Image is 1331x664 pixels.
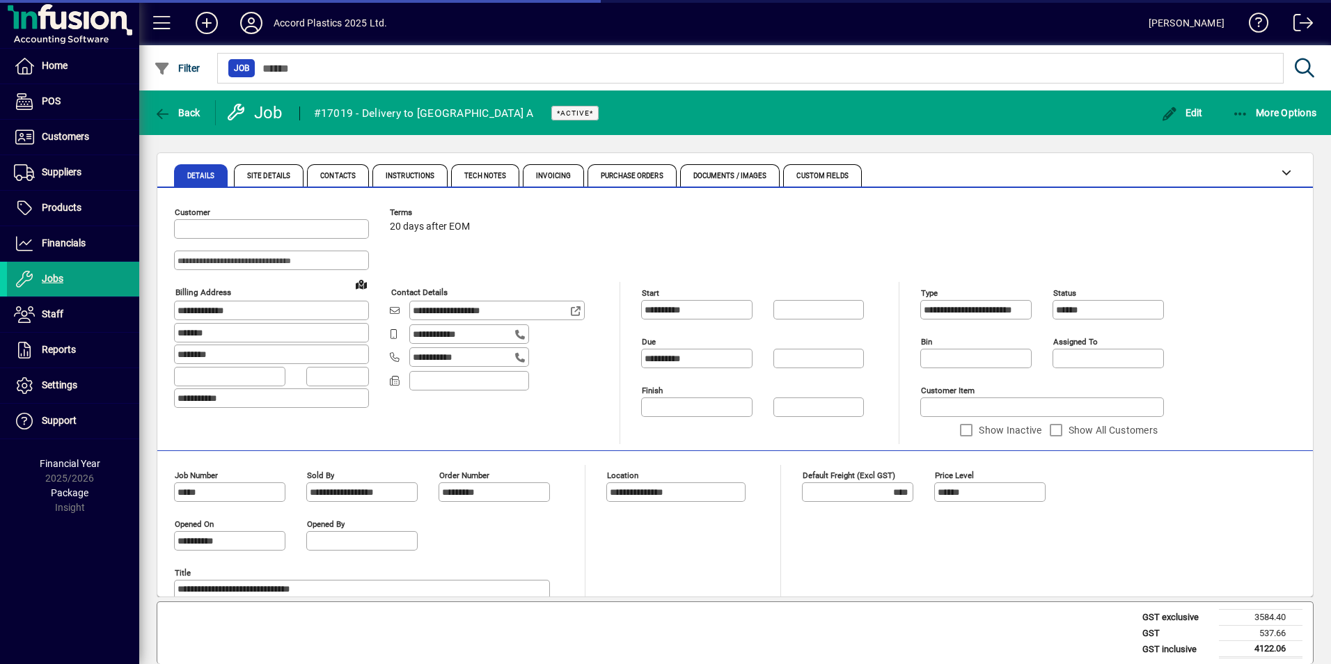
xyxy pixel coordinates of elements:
[1219,610,1302,626] td: 3584.40
[175,207,210,217] mat-label: Customer
[184,10,229,35] button: Add
[226,102,285,124] div: Job
[274,12,387,34] div: Accord Plastics 2025 Ltd.
[150,56,204,81] button: Filter
[796,173,848,180] span: Custom Fields
[175,471,218,480] mat-label: Job number
[921,288,938,298] mat-label: Type
[1161,107,1203,118] span: Edit
[7,191,139,226] a: Products
[42,237,86,248] span: Financials
[350,273,372,295] a: View on map
[1053,288,1076,298] mat-label: Status
[1053,337,1098,347] mat-label: Assigned to
[1229,100,1321,125] button: More Options
[1135,610,1219,626] td: GST exclusive
[7,368,139,403] a: Settings
[7,49,139,84] a: Home
[1283,3,1314,48] a: Logout
[1135,641,1219,658] td: GST inclusive
[175,519,214,529] mat-label: Opened On
[7,155,139,190] a: Suppliers
[247,173,290,180] span: Site Details
[386,173,434,180] span: Instructions
[42,273,63,284] span: Jobs
[1238,3,1269,48] a: Knowledge Base
[935,471,974,480] mat-label: Price Level
[320,173,356,180] span: Contacts
[51,487,88,498] span: Package
[42,344,76,355] span: Reports
[229,10,274,35] button: Profile
[42,131,89,142] span: Customers
[803,471,895,480] mat-label: Default Freight (excl GST)
[693,173,767,180] span: Documents / Images
[307,471,334,480] mat-label: Sold by
[642,386,663,395] mat-label: Finish
[607,471,638,480] mat-label: Location
[921,386,975,395] mat-label: Customer Item
[390,208,473,217] span: Terms
[7,226,139,261] a: Financials
[601,173,663,180] span: Purchase Orders
[1158,100,1206,125] button: Edit
[42,95,61,106] span: POS
[150,100,204,125] button: Back
[187,173,214,180] span: Details
[42,202,81,213] span: Products
[464,173,506,180] span: Tech Notes
[7,297,139,332] a: Staff
[42,379,77,390] span: Settings
[1219,625,1302,641] td: 537.66
[642,337,656,347] mat-label: Due
[7,333,139,367] a: Reports
[42,166,81,177] span: Suppliers
[7,84,139,119] a: POS
[1135,625,1219,641] td: GST
[42,415,77,426] span: Support
[921,337,932,347] mat-label: Bin
[439,471,489,480] mat-label: Order number
[139,100,216,125] app-page-header-button: Back
[175,568,191,578] mat-label: Title
[390,221,470,232] span: 20 days after EOM
[314,102,534,125] div: #17019 - Delivery to [GEOGRAPHIC_DATA] A
[536,173,571,180] span: Invoicing
[1219,641,1302,658] td: 4122.06
[7,120,139,155] a: Customers
[234,61,249,75] span: Job
[42,60,68,71] span: Home
[1232,107,1317,118] span: More Options
[154,63,200,74] span: Filter
[1149,12,1224,34] div: [PERSON_NAME]
[40,458,100,469] span: Financial Year
[154,107,200,118] span: Back
[42,308,63,319] span: Staff
[642,288,659,298] mat-label: Start
[7,404,139,438] a: Support
[307,519,345,529] mat-label: Opened by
